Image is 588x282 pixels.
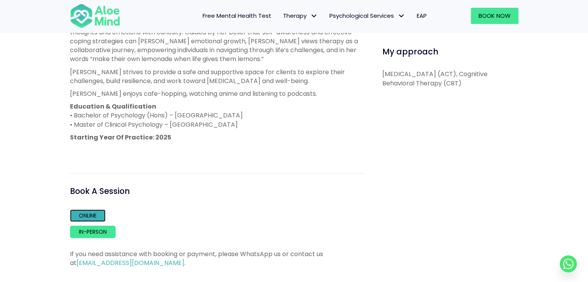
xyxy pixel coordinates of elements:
span: EAP [417,12,427,20]
p: She is passionate about creating a supportive and empathetic space for clients to explore their t... [70,19,365,64]
p: [PERSON_NAME] strives to provide a safe and supportive space for clients to explore their challen... [70,68,365,85]
p: [MEDICAL_DATA] (ACT), Cognitive Behavioral Therapy (CBT) [382,70,518,87]
a: EAP [411,8,433,24]
p: If you need assistance with booking or payment, please WhatsApp us or contact us at . [70,250,365,267]
a: [EMAIL_ADDRESS][DOMAIN_NAME] [77,258,184,267]
span: Book A Session [70,185,130,197]
p: • Bachelor of Psychology (Hons) – [GEOGRAPHIC_DATA] • Master of Clinical Psychology – [GEOGRAPHIC... [70,102,365,129]
p: [PERSON_NAME] enjoys cafe-hopping, watching anime and listening to podcasts. [70,89,365,98]
nav: Menu [130,8,433,24]
a: Free Mental Health Test [197,8,277,24]
a: Psychological ServicesPsychological Services: submenu [324,8,411,24]
span: Psychological Services [329,12,405,20]
a: Whatsapp [560,255,577,272]
a: Online [70,209,106,222]
a: In-person [70,226,116,238]
a: Book Now [471,8,518,24]
span: Free Mental Health Test [203,12,271,20]
strong: Starting Year Of Practice: 2025 [70,133,171,142]
a: TherapyTherapy: submenu [277,8,324,24]
img: Aloe mind Logo [70,3,120,29]
span: My approach [382,46,438,57]
span: Book Now [479,12,511,20]
strong: Education & Qualification [70,102,156,111]
span: Psychological Services: submenu [396,10,407,22]
span: Therapy [283,12,318,20]
span: Therapy: submenu [308,10,320,22]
